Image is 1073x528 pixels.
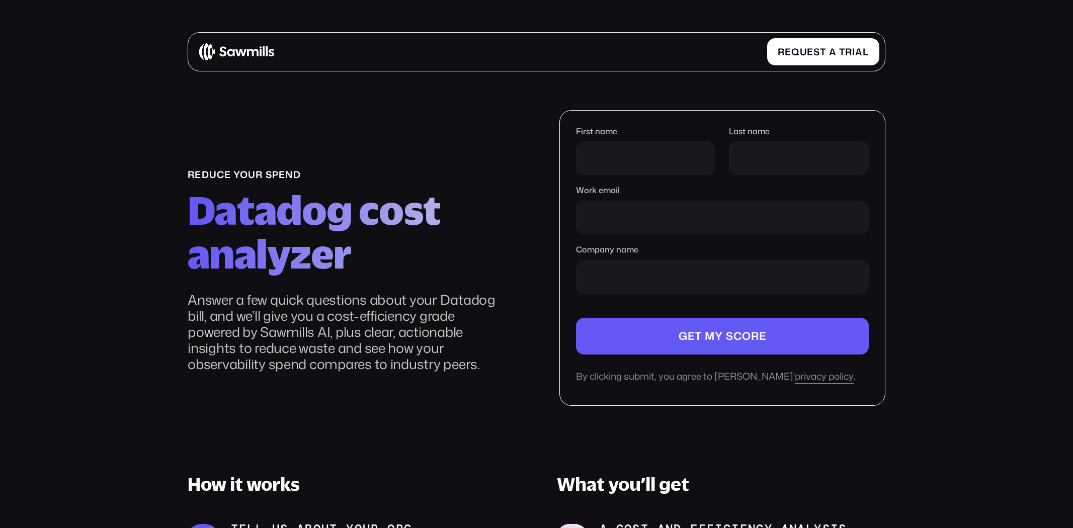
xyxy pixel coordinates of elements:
[188,169,506,180] div: reduce your spend
[576,127,716,136] label: First name
[188,188,506,275] h2: Datadog cost analyzer
[778,46,869,57] div: Request a trial
[188,292,506,372] p: Answer a few quick questions about your Datadog bill, and we’ll give you a cost-efficiency grade ...
[188,473,516,495] h3: How it works
[576,371,869,384] div: By clicking submit, you agree to [PERSON_NAME]' .
[557,473,885,495] h3: What you’ll get
[576,245,869,254] label: Company name
[576,186,869,195] label: Work email
[795,371,854,384] a: privacy policy
[729,127,869,136] label: Last name
[767,38,879,65] a: Request a trial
